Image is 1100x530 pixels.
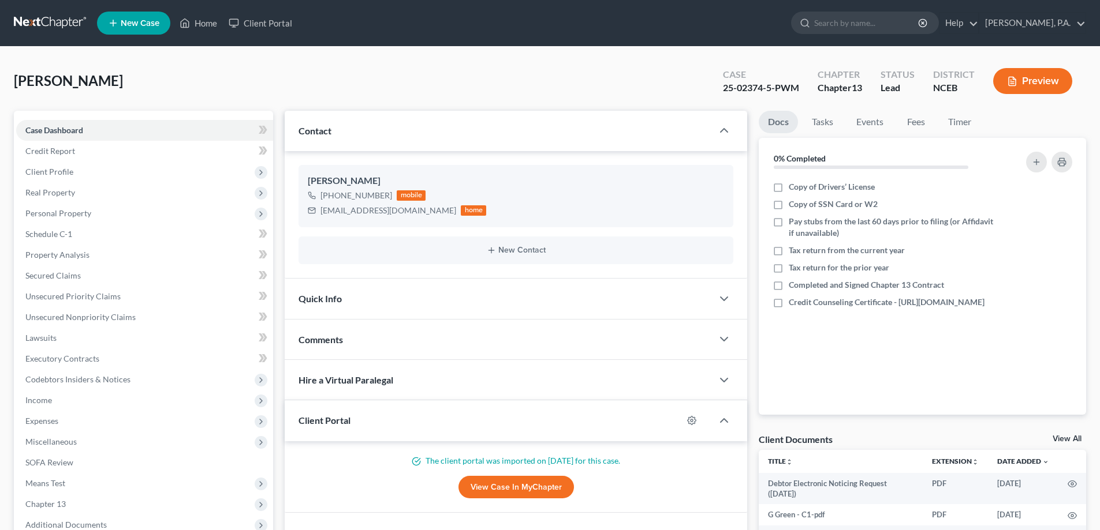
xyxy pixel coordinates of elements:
[25,478,65,488] span: Means Test
[939,111,980,133] a: Timer
[1053,435,1082,443] a: View All
[789,198,878,210] span: Copy of SSN Card or W2
[768,457,793,465] a: Titleunfold_more
[121,19,159,28] span: New Case
[932,457,979,465] a: Extensionunfold_more
[223,13,298,33] a: Client Portal
[458,476,574,499] a: View Case in MyChapter
[25,270,81,280] span: Secured Claims
[789,245,905,256] span: Tax return from the current year
[25,312,136,322] span: Unsecured Nonpriority Claims
[852,82,862,93] span: 13
[988,504,1058,525] td: [DATE]
[818,68,862,81] div: Chapter
[997,457,1049,465] a: Date Added expand_more
[789,262,889,273] span: Tax return for the prior year
[1042,458,1049,465] i: expand_more
[939,13,978,33] a: Help
[759,433,833,445] div: Client Documents
[308,246,724,255] button: New Contact
[789,181,875,193] span: Copy of Drivers’ License
[299,125,331,136] span: Contact
[25,250,90,260] span: Property Analysis
[25,520,107,529] span: Additional Documents
[774,153,826,163] strong: 0% Completed
[814,12,920,33] input: Search by name...
[174,13,223,33] a: Home
[993,68,1072,94] button: Preview
[16,224,273,245] a: Schedule C-1
[16,286,273,307] a: Unsecured Priority Claims
[789,216,994,239] span: Pay stubs from the last 60 days prior to filing (or Affidavit if unavailable)
[16,452,273,473] a: SOFA Review
[818,81,862,95] div: Chapter
[461,205,486,216] div: home
[16,265,273,286] a: Secured Claims
[933,81,975,95] div: NCEB
[923,473,988,505] td: PDF
[25,146,75,156] span: Credit Report
[759,504,923,525] td: G Green - C1-pdf
[881,81,915,95] div: Lead
[25,167,73,176] span: Client Profile
[16,120,273,141] a: Case Dashboard
[25,187,75,197] span: Real Property
[16,348,273,369] a: Executory Contracts
[25,354,99,363] span: Executory Contracts
[988,473,1058,505] td: [DATE]
[25,416,58,426] span: Expenses
[789,279,944,291] span: Completed and Signed Chapter 13 Contract
[16,307,273,328] a: Unsecured Nonpriority Claims
[759,473,923,505] td: Debtor Electronic Noticing Request ([DATE])
[25,457,73,467] span: SOFA Review
[16,141,273,161] a: Credit Report
[723,68,799,81] div: Case
[979,13,1086,33] a: [PERSON_NAME], P.A.
[847,111,893,133] a: Events
[299,374,393,385] span: Hire a Virtual Paralegal
[397,190,426,201] div: mobile
[881,68,915,81] div: Status
[299,293,342,304] span: Quick Info
[25,125,83,135] span: Case Dashboard
[759,111,798,133] a: Docs
[923,504,988,525] td: PDF
[299,334,343,345] span: Comments
[320,190,392,201] div: [PHONE_NUMBER]
[25,499,66,509] span: Chapter 13
[786,458,793,465] i: unfold_more
[25,437,77,446] span: Miscellaneous
[972,458,979,465] i: unfold_more
[14,72,123,89] span: [PERSON_NAME]
[308,174,724,188] div: [PERSON_NAME]
[933,68,975,81] div: District
[25,208,91,218] span: Personal Property
[803,111,842,133] a: Tasks
[299,415,350,426] span: Client Portal
[299,455,733,467] p: The client portal was imported on [DATE] for this case.
[25,229,72,239] span: Schedule C-1
[723,81,799,95] div: 25-02374-5-PWM
[789,296,985,308] span: Credit Counseling Certificate - [URL][DOMAIN_NAME]
[16,245,273,265] a: Property Analysis
[25,395,52,405] span: Income
[16,328,273,348] a: Lawsuits
[25,333,57,343] span: Lawsuits
[25,291,121,301] span: Unsecured Priority Claims
[25,374,130,384] span: Codebtors Insiders & Notices
[320,205,456,216] div: [EMAIL_ADDRESS][DOMAIN_NAME]
[897,111,934,133] a: Fees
